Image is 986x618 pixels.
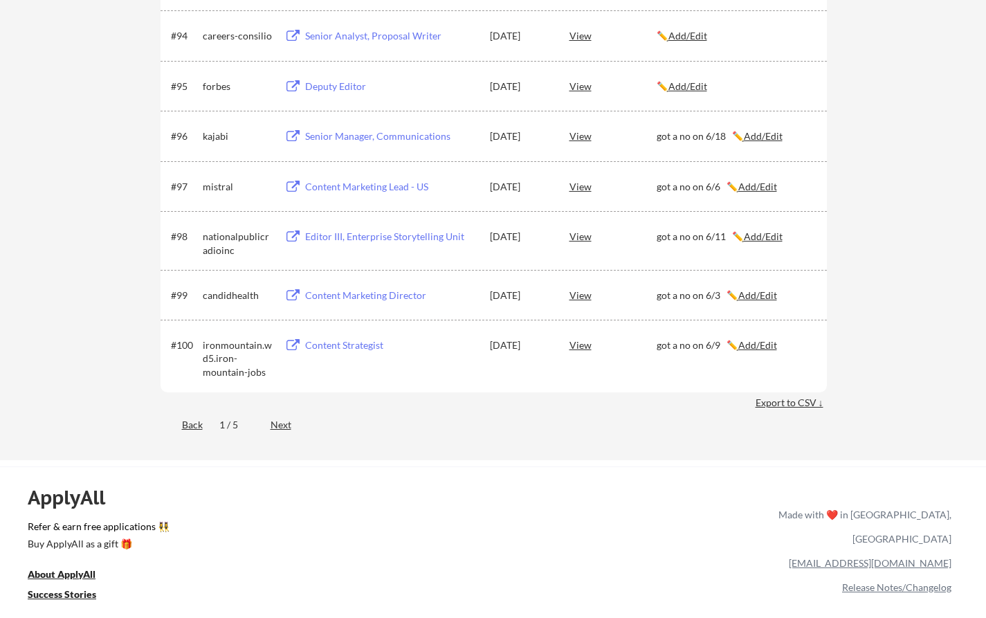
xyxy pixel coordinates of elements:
u: About ApplyAll [28,568,95,580]
div: View [569,73,657,98]
div: ironmountain.wd5.iron-mountain-jobs [203,338,272,379]
div: View [569,123,657,148]
div: #96 [171,129,198,143]
div: #98 [171,230,198,244]
div: #94 [171,29,198,43]
a: Buy ApplyAll as a gift 🎁 [28,536,166,554]
div: Back [161,418,203,432]
div: ✏️ [657,29,814,43]
div: 1 / 5 [219,418,254,432]
u: Add/Edit [668,80,707,92]
div: Content Marketing Director [305,289,477,302]
a: Success Stories [28,587,115,604]
div: View [569,23,657,48]
div: forbes [203,80,272,93]
div: View [569,224,657,248]
div: [DATE] [490,29,551,43]
a: Release Notes/Changelog [842,581,951,593]
div: candidhealth [203,289,272,302]
a: Refer & earn free applications 👯‍♀️ [28,522,489,536]
div: Buy ApplyAll as a gift 🎁 [28,539,166,549]
u: Add/Edit [738,339,777,351]
u: Add/Edit [744,230,783,242]
u: Add/Edit [744,130,783,142]
div: Next [271,418,307,432]
div: #95 [171,80,198,93]
u: Add/Edit [668,30,707,42]
div: ✏️ [657,80,814,93]
div: got a no on 6/3 ✏️ [657,289,814,302]
div: got a no on 6/18 ✏️ [657,129,814,143]
div: Content Strategist [305,338,477,352]
div: got a no on 6/9 ✏️ [657,338,814,352]
div: got a no on 6/6 ✏️ [657,180,814,194]
u: Add/Edit [738,289,777,301]
div: careers-consilio [203,29,272,43]
div: [DATE] [490,289,551,302]
a: About ApplyAll [28,567,115,584]
div: #99 [171,289,198,302]
div: [DATE] [490,129,551,143]
div: Content Marketing Lead - US [305,180,477,194]
div: nationalpublicradioinc [203,230,272,257]
div: got a no on 6/11 ✏️ [657,230,814,244]
div: Made with ❤️ in [GEOGRAPHIC_DATA], [GEOGRAPHIC_DATA] [773,502,951,551]
div: [DATE] [490,338,551,352]
div: Senior Manager, Communications [305,129,477,143]
div: Export to CSV ↓ [756,396,827,410]
div: View [569,174,657,199]
div: View [569,282,657,307]
div: ApplyAll [28,486,121,509]
div: [DATE] [490,180,551,194]
div: #97 [171,180,198,194]
div: Deputy Editor [305,80,477,93]
u: Success Stories [28,588,96,600]
div: kajabi [203,129,272,143]
div: View [569,332,657,357]
div: [DATE] [490,230,551,244]
div: Editor III, Enterprise Storytelling Unit [305,230,477,244]
u: Add/Edit [738,181,777,192]
a: [EMAIL_ADDRESS][DOMAIN_NAME] [789,557,951,569]
div: Senior Analyst, Proposal Writer [305,29,477,43]
div: [DATE] [490,80,551,93]
div: #100 [171,338,198,352]
div: mistral [203,180,272,194]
